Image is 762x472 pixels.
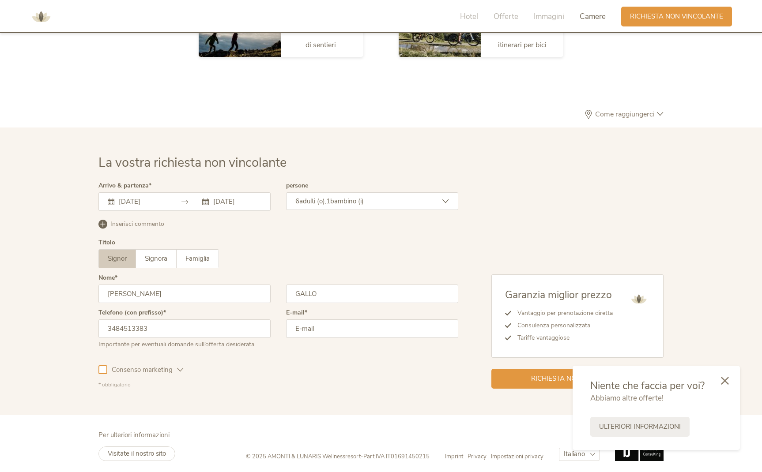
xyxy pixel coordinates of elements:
[98,319,271,338] input: Telefono (con prefisso)
[494,11,518,22] span: Offerte
[531,374,624,383] span: Richiesta non vincolante
[98,431,170,439] span: Per ulteriori informazioni
[590,417,690,437] a: Ulteriori informazioni
[511,332,613,344] li: Tariffe vantaggiose
[460,11,478,22] span: Hotel
[28,13,54,19] a: AMONTI & LUNARIS Wellnessresort
[330,197,364,206] span: bambino (i)
[498,40,547,50] span: itinerari per bici
[468,453,491,461] a: Privacy
[246,453,361,461] span: © 2025 AMONTI & LUNARIS Wellnessresort
[468,453,487,461] span: Privacy
[511,319,613,332] li: Consulenza personalizzata
[108,449,166,458] span: Visitate il nostro sito
[98,446,175,461] a: Visitate il nostro sito
[98,154,287,171] span: La vostra richiesta non vincolante
[306,40,336,50] span: di sentieri
[98,338,271,349] div: Importante per eventuali domande sull’offerta desiderata
[491,453,543,461] a: Impostazioni privacy
[630,12,723,21] span: Richiesta non vincolante
[98,310,166,316] label: Telefono (con prefisso)
[326,197,330,206] span: 1
[590,379,705,393] span: Niente che faccia per voi?
[363,453,430,461] span: Part.IVA IT01691450215
[361,453,363,461] span: -
[211,197,261,206] input: Partenza
[593,111,657,118] span: Come raggiungerci
[98,183,151,189] label: Arrivo & partenza
[299,197,326,206] span: adulti (o),
[110,220,164,229] span: Inserisci commento
[98,240,115,246] div: Titolo
[28,4,54,30] img: AMONTI & LUNARIS Wellnessresort
[286,310,307,316] label: E-mail
[505,288,612,302] span: Garanzia miglior prezzo
[286,183,308,189] label: persone
[117,197,167,206] input: Arrivo
[580,11,606,22] span: Camere
[511,307,613,319] li: Vantaggio per prenotazione diretta
[107,365,177,375] span: Consenso marketing
[286,285,458,303] input: Cognome
[286,319,458,338] input: E-mail
[145,254,167,263] span: Signora
[98,381,458,389] div: * obbligatorio
[185,254,210,263] span: Famiglia
[98,285,271,303] input: Nome
[599,422,681,431] span: Ulteriori informazioni
[295,197,299,206] span: 6
[98,275,117,281] label: Nome
[534,11,564,22] span: Immagini
[628,288,650,310] img: AMONTI & LUNARIS Wellnessresort
[590,393,664,403] span: Abbiamo altre offerte!
[445,453,468,461] a: Imprint
[108,254,127,263] span: Signor
[445,453,463,461] span: Imprint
